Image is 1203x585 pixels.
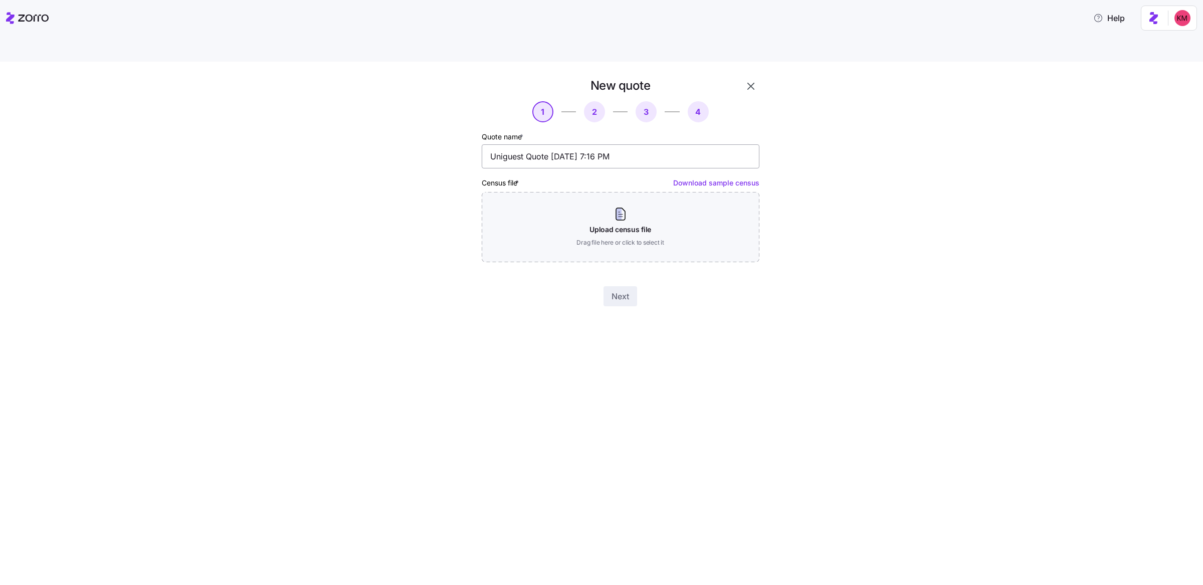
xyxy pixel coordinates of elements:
button: Next [604,286,637,306]
span: Next [612,290,629,302]
button: 4 [688,101,709,122]
label: Quote name [482,131,525,142]
img: 8fbd33f679504da1795a6676107ffb9e [1174,10,1190,26]
input: Quote name [482,144,759,168]
h1: New quote [590,78,651,93]
button: 1 [532,101,553,122]
label: Census file [482,177,521,188]
a: Download sample census [673,178,759,187]
span: Help [1093,12,1125,24]
button: 2 [584,101,605,122]
button: 3 [636,101,657,122]
button: Help [1085,8,1133,28]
